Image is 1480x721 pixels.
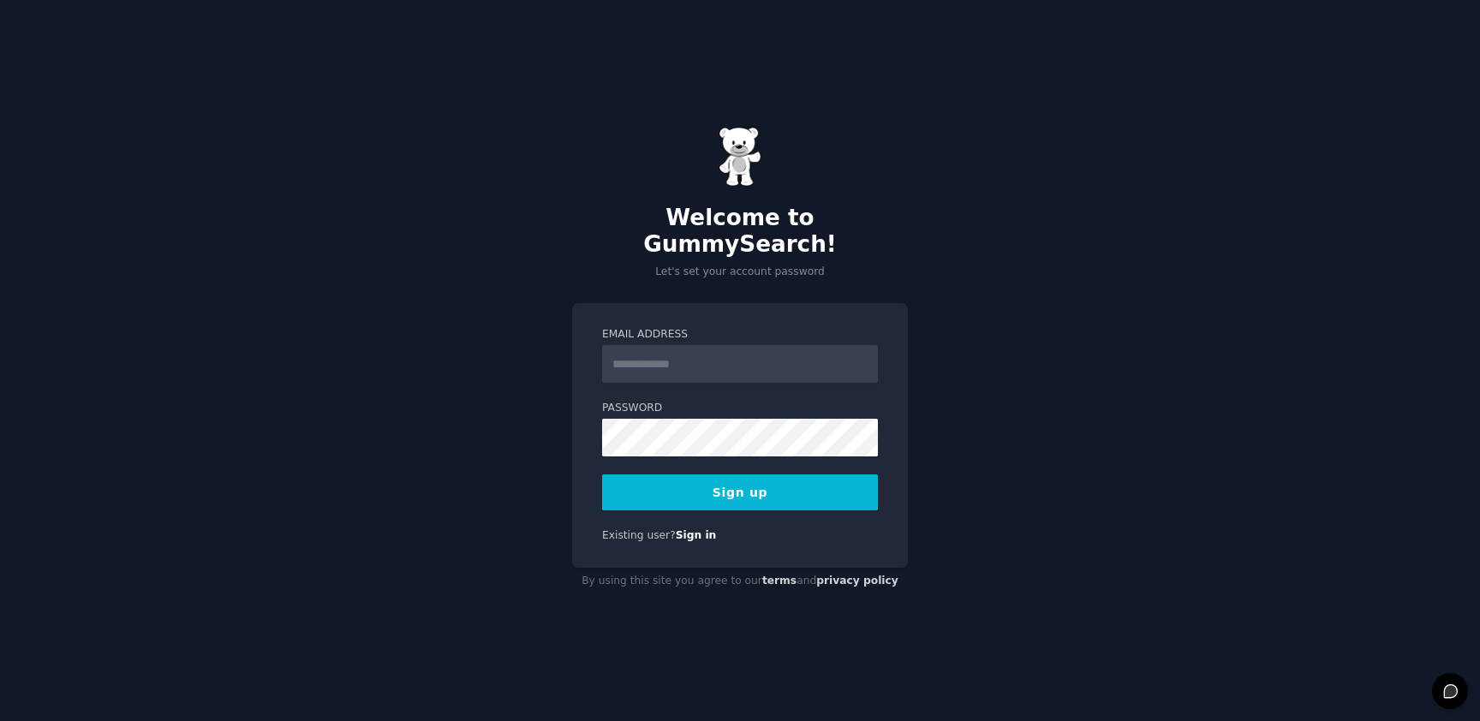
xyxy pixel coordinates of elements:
[676,529,717,541] a: Sign in
[816,575,898,587] a: privacy policy
[602,401,878,416] label: Password
[602,474,878,510] button: Sign up
[719,127,761,187] img: Gummy Bear
[572,265,908,280] p: Let's set your account password
[602,327,878,343] label: Email Address
[572,568,908,595] div: By using this site you agree to our and
[572,205,908,259] h2: Welcome to GummySearch!
[762,575,797,587] a: terms
[602,529,676,541] span: Existing user?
